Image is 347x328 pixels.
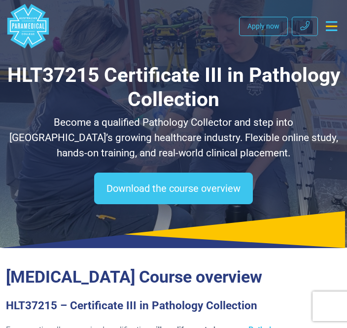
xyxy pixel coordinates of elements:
a: Australian Paramedical College [6,4,50,48]
a: Download the course overview [94,173,253,204]
h1: HLT37215 Certificate III in Pathology Collection [6,63,341,111]
p: Become a qualified Pathology Collector and step into [GEOGRAPHIC_DATA]’s growing healthcare indus... [6,115,341,161]
a: Apply now [239,17,288,36]
button: Toggle navigation [322,17,341,35]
